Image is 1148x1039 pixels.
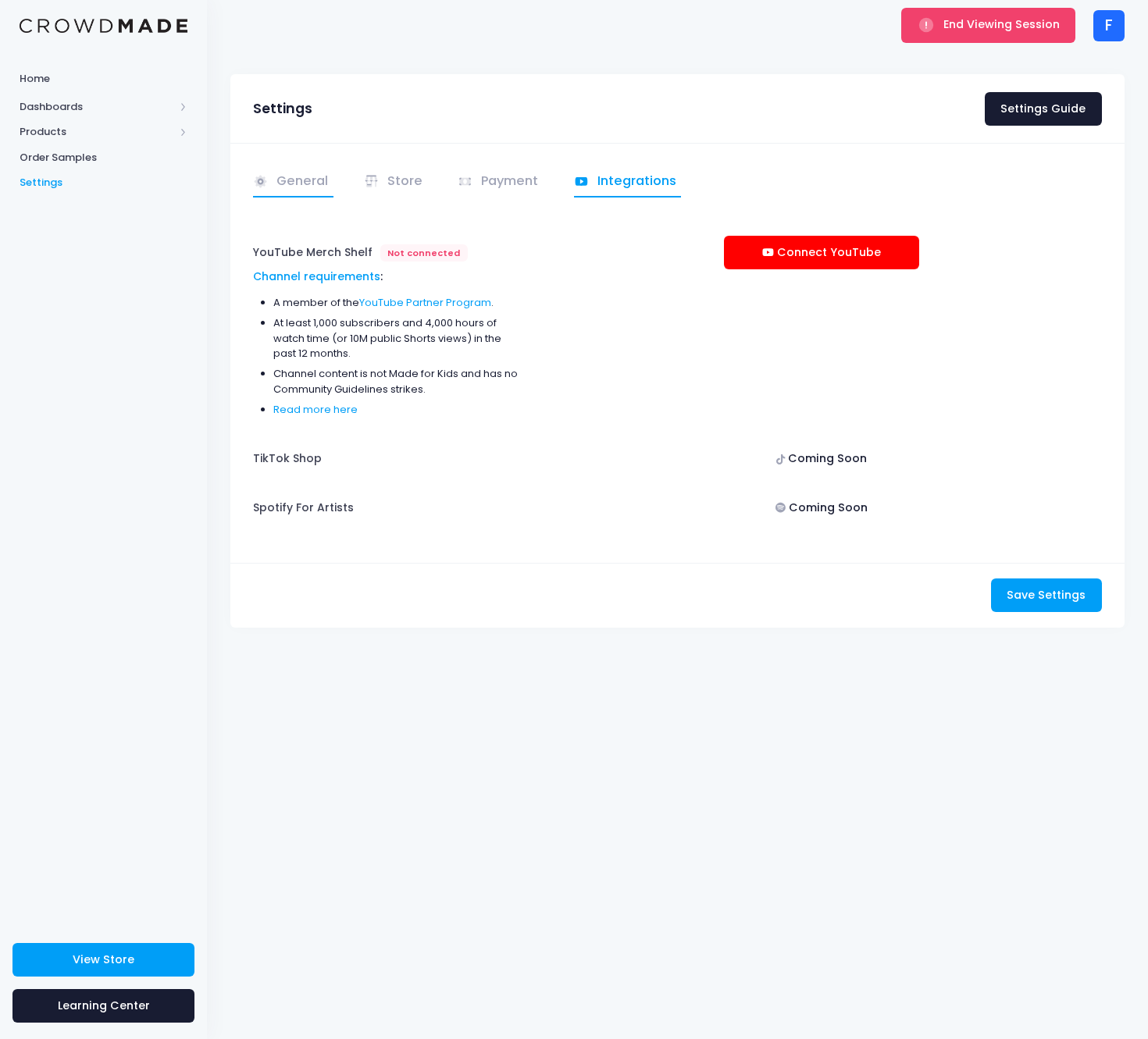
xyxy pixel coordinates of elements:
[273,295,526,311] li: A member of the .
[20,71,187,87] span: Home
[253,236,373,269] label: YouTube Merch Shelf
[574,167,682,197] a: Integrations
[985,92,1102,126] a: Settings Guide
[724,491,919,525] div: Coming Soon
[458,167,544,197] a: Payment
[1093,10,1125,41] div: F
[20,19,187,34] img: Logo
[253,167,333,197] a: General
[991,578,1102,612] button: Save Settings
[901,8,1075,42] button: End Viewing Session
[1007,587,1086,603] span: Save Settings
[253,491,354,524] label: Spotify For Artists
[20,175,187,190] span: Settings
[58,998,150,1013] span: Learning Center
[12,989,194,1023] a: Learning Center
[943,16,1060,32] span: End Viewing Session
[20,124,174,140] span: Products
[253,101,312,117] h3: Settings
[20,99,174,115] span: Dashboards
[73,952,134,967] span: View Store
[724,443,919,476] div: Coming Soon
[12,943,194,977] a: View Store
[20,150,187,165] span: Order Samples
[253,443,322,475] label: TikTok Shop
[253,269,526,285] div: :
[724,236,919,269] a: Connect YouTube
[359,295,491,310] a: YouTube Partner Program
[364,167,428,197] a: Store
[380,244,468,262] span: Not connected
[253,269,380,284] a: Channel requirements
[273,402,358,417] a: Read more here
[273,366,526,397] li: Channel content is not Made for Kids and has no Community Guidelines strikes.
[273,315,526,361] li: At least 1,000 subscribers and 4,000 hours of watch time (or 10M public Shorts views) in the past...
